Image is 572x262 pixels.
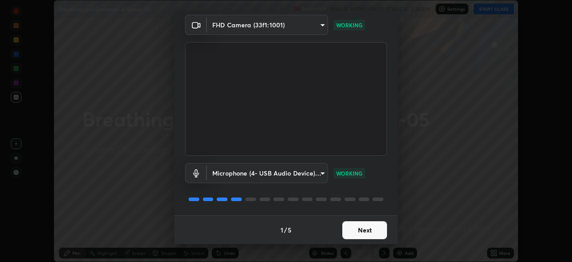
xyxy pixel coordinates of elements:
[281,225,283,235] h4: 1
[284,225,287,235] h4: /
[207,163,328,183] div: FHD Camera (33f1:1001)
[288,225,291,235] h4: 5
[207,15,328,35] div: FHD Camera (33f1:1001)
[336,21,362,29] p: WORKING
[342,221,387,239] button: Next
[336,169,362,177] p: WORKING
